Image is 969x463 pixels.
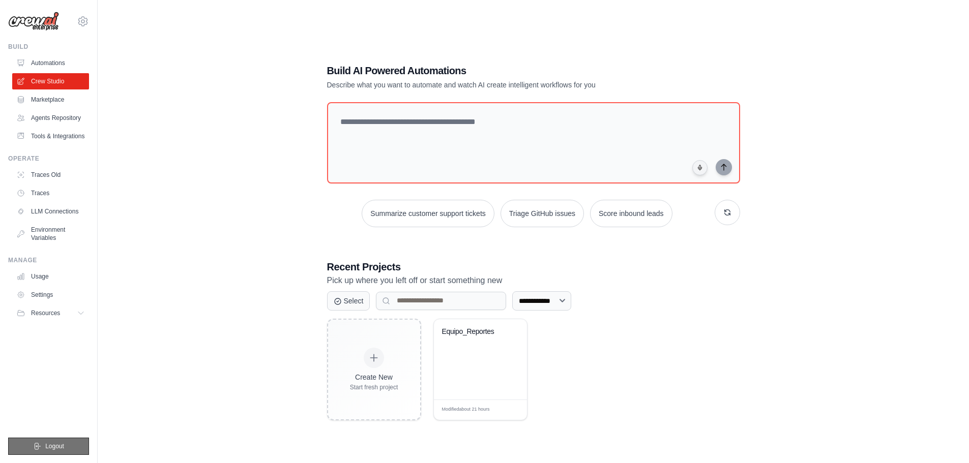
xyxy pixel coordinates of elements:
[8,256,89,264] div: Manage
[12,185,89,201] a: Traces
[12,91,89,108] a: Marketplace
[8,155,89,163] div: Operate
[715,200,740,225] button: Get new suggestions
[503,406,511,414] span: Edit
[362,200,494,227] button: Summarize customer support tickets
[327,274,740,287] p: Pick up where you left off or start something new
[918,414,969,463] iframe: Chat Widget
[45,442,64,450] span: Logout
[590,200,672,227] button: Score inbound leads
[12,203,89,220] a: LLM Connections
[12,55,89,71] a: Automations
[327,291,370,311] button: Select
[12,305,89,321] button: Resources
[442,406,490,413] span: Modified about 21 hours
[12,110,89,126] a: Agents Repository
[8,438,89,455] button: Logout
[12,167,89,183] a: Traces Old
[692,160,708,175] button: Click to speak your automation idea
[442,327,504,336] div: Equipo_Reportes
[12,268,89,285] a: Usage
[12,73,89,89] a: Crew Studio
[12,128,89,144] a: Tools & Integrations
[8,12,59,31] img: Logo
[327,64,669,78] h1: Build AI Powered Automations
[327,260,740,274] h3: Recent Projects
[918,414,969,463] div: Widget de chat
[327,80,669,90] p: Describe what you want to automate and watch AI create intelligent workflows for you
[350,372,398,382] div: Create New
[12,222,89,246] a: Environment Variables
[12,287,89,303] a: Settings
[350,383,398,391] div: Start fresh project
[8,43,89,51] div: Build
[31,309,60,317] span: Resources
[501,200,584,227] button: Triage GitHub issues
